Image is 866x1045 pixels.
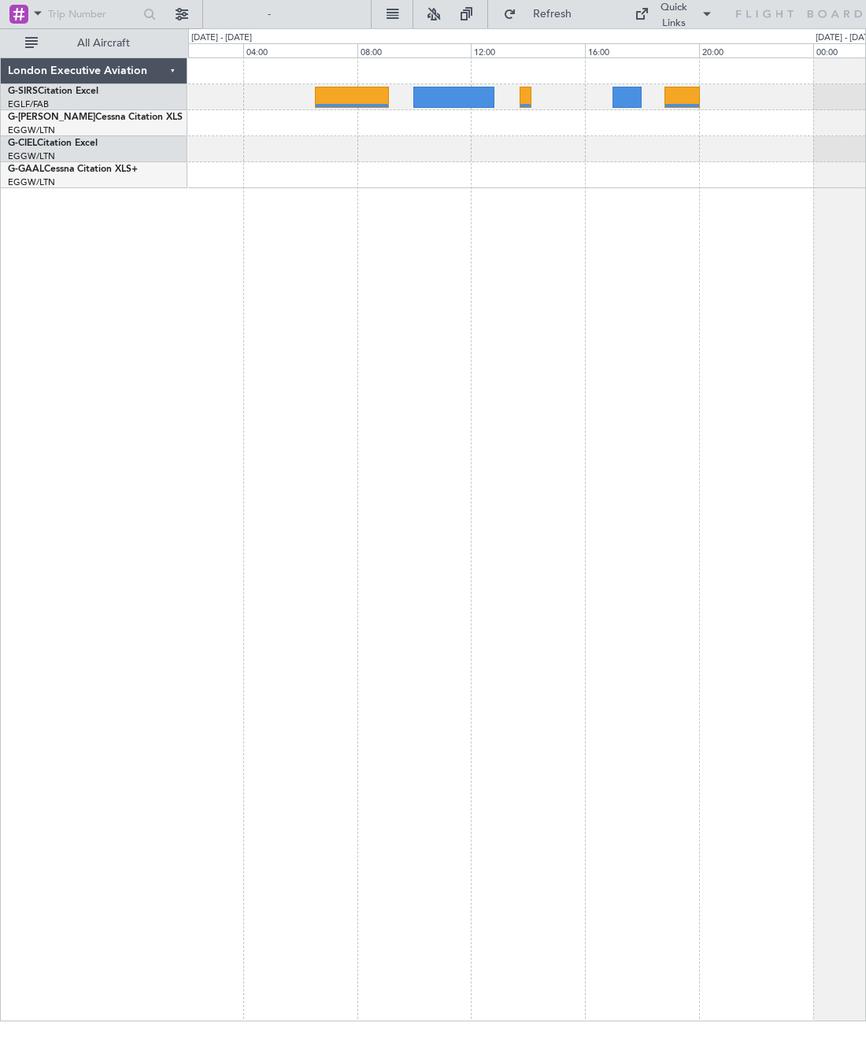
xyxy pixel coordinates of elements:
span: G-SIRS [8,87,38,96]
span: G-CIEL [8,139,37,148]
span: G-[PERSON_NAME] [8,113,95,122]
a: G-GAALCessna Citation XLS+ [8,165,138,174]
a: G-SIRSCitation Excel [8,87,98,96]
div: 12:00 [471,43,585,57]
a: EGLF/FAB [8,98,49,110]
button: Quick Links [627,2,721,27]
div: [DATE] - [DATE] [191,31,252,45]
a: EGGW/LTN [8,150,55,162]
div: 16:00 [585,43,699,57]
span: G-GAAL [8,165,44,174]
div: 08:00 [357,43,472,57]
input: Trip Number [48,2,139,26]
span: All Aircraft [41,38,166,49]
span: Refresh [520,9,586,20]
a: EGGW/LTN [8,124,55,136]
a: G-[PERSON_NAME]Cessna Citation XLS [8,113,183,122]
a: EGGW/LTN [8,176,55,188]
div: 20:00 [699,43,813,57]
a: G-CIELCitation Excel [8,139,98,148]
button: Refresh [496,2,590,27]
div: 04:00 [243,43,357,57]
button: All Aircraft [17,31,171,56]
